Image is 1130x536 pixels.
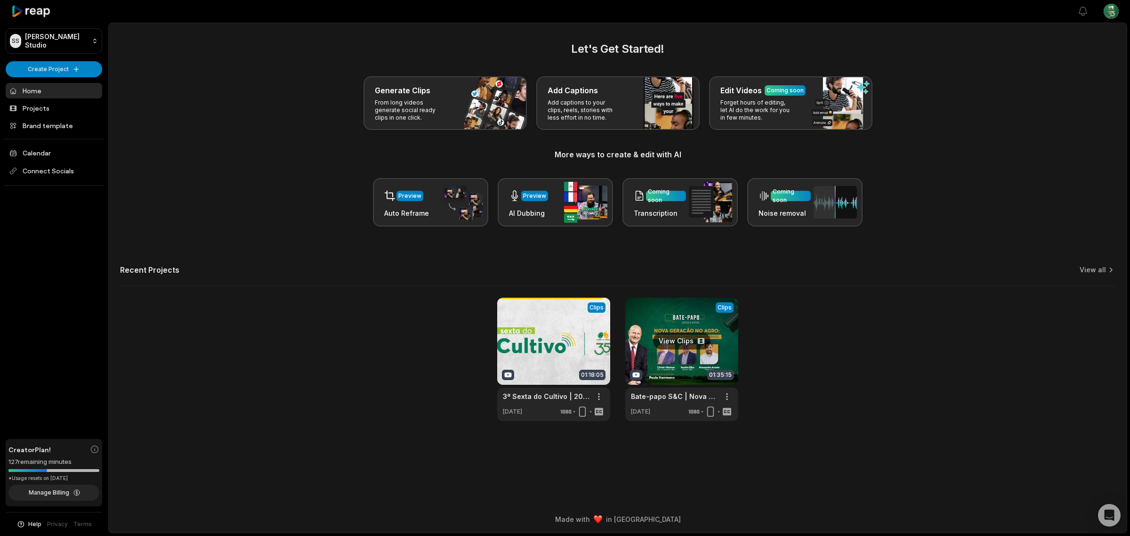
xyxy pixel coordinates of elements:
[117,514,1118,524] div: Made with in [GEOGRAPHIC_DATA]
[28,520,41,528] span: Help
[375,99,448,122] p: From long videos generate social ready clips in one click.
[548,85,598,96] h3: Add Captions
[6,145,102,161] a: Calendar
[548,99,621,122] p: Add captions to your clips, reels, stories with less effort in no time.
[767,86,804,95] div: Coming soon
[16,520,41,528] button: Help
[759,208,811,218] h3: Noise removal
[120,149,1115,160] h3: More ways to create & edit with AI
[6,61,102,77] button: Create Project
[6,162,102,179] span: Connect Socials
[120,41,1115,57] h2: Let's Get Started!
[384,208,429,218] h3: Auto Reframe
[720,99,793,122] p: Forget hours of editing, let AI do the work for you in few minutes.
[8,457,99,467] div: 127 remaining minutes
[6,118,102,133] a: Brand template
[73,520,92,528] a: Terms
[814,186,857,219] img: noise_removal.png
[1080,265,1106,275] a: View all
[564,182,607,223] img: ai_dubbing.png
[375,85,430,96] h3: Generate Clips
[1098,504,1121,527] div: Open Intercom Messenger
[8,475,99,482] div: *Usage resets on [DATE]
[25,32,88,49] p: [PERSON_NAME] Studio
[503,391,589,401] a: 3ª Sexta do Cultivo | 2025
[8,445,51,455] span: Creator Plan!
[439,184,483,221] img: auto_reframe.png
[47,520,68,528] a: Privacy
[634,208,686,218] h3: Transcription
[509,208,548,218] h3: AI Dubbing
[10,34,21,48] div: SS
[631,391,718,401] a: Bate-papo S&C | Nova Geração no Agro: uma vantagem competitiva do [GEOGRAPHIC_DATA]
[720,85,762,96] h3: Edit Videos
[689,182,732,222] img: transcription.png
[773,187,809,204] div: Coming soon
[594,515,602,524] img: heart emoji
[398,192,421,200] div: Preview
[8,485,99,501] button: Manage Billing
[6,100,102,116] a: Projects
[523,192,546,200] div: Preview
[648,187,684,204] div: Coming soon
[120,265,179,275] h2: Recent Projects
[6,83,102,98] a: Home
